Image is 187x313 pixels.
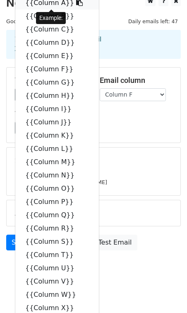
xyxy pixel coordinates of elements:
span: Daily emails left: 47 [125,17,181,26]
small: [EMAIL_ADDRESS][DOMAIN_NAME] [15,179,107,185]
a: {{Column E}} [15,49,99,63]
small: Google Sheet: [6,18,99,24]
a: {{Column K}} [15,129,99,142]
a: {{Column D}} [15,36,99,49]
a: {{Column H}} [15,89,99,102]
a: {{Column F}} [15,63,99,76]
a: {{Column V}} [15,275,99,288]
a: {{Column L}} [15,142,99,155]
a: {{Column N}} [15,169,99,182]
a: {{Column R}} [15,222,99,235]
a: {{Column M}} [15,155,99,169]
a: {{Column U}} [15,262,99,275]
a: {{Column P}} [15,195,99,209]
iframe: Chat Widget [146,273,187,313]
a: {{Column Q}} [15,209,99,222]
a: {{Column O}} [15,182,99,195]
div: Example: [36,12,66,24]
a: Daily emails left: 47 [125,18,181,24]
div: 1. Write your email in Gmail 2. Click [8,35,179,54]
a: {{Column W}} [15,288,99,301]
a: Send Test Email [74,235,137,250]
a: {{Column G}} [15,76,99,89]
a: {{Column J}} [15,116,99,129]
a: Send [6,235,34,250]
a: {{Column C}} [15,23,99,36]
a: {{Column S}} [15,235,99,248]
a: {{Column B}} [15,10,99,23]
a: {{Column I}} [15,102,99,116]
a: {{Column T}} [15,248,99,262]
h5: Email column [100,76,172,85]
